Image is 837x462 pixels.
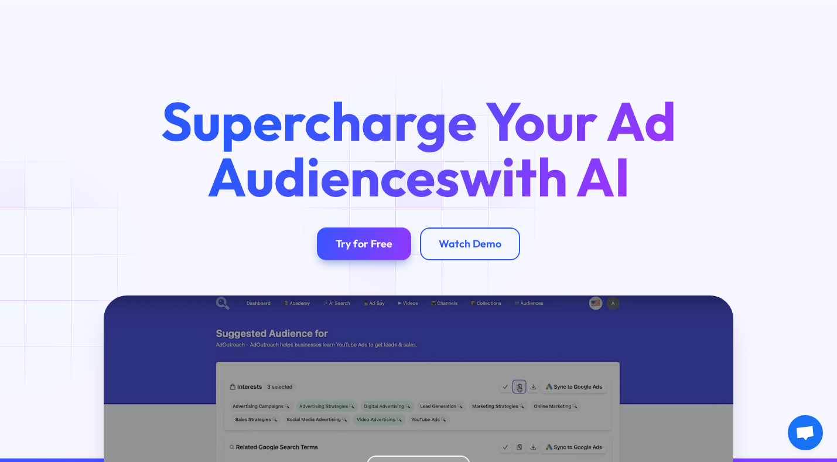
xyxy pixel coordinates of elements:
div: Watch Demo [439,237,501,250]
a: Try for Free [317,227,411,260]
div: Open chat [788,415,823,450]
h1: Supercharge Your Ad Audiences [138,93,698,204]
span: with AI [460,142,630,210]
div: Try for Free [336,237,392,250]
